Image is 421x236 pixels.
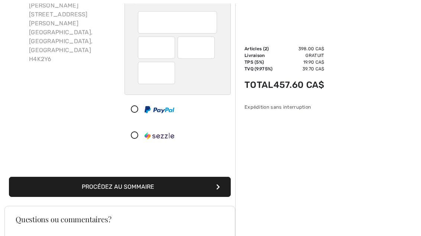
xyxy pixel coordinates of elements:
iframe: Secure Credit Card Frame - Expiration Year [184,39,210,57]
td: TPS (5%) [244,59,273,66]
td: TVQ (9.975%) [244,66,273,72]
td: Total [244,72,273,98]
td: 457.60 CA$ [273,72,324,98]
iframe: Secure Credit Card Frame - Credit Card Number [144,14,212,31]
td: 39.70 CA$ [273,66,324,72]
div: Expédition sans interruption [244,103,324,111]
h3: Questions ou commentaires? [16,216,224,223]
td: Gratuit [273,52,324,59]
img: PayPal [145,106,174,114]
iframe: Secure Credit Card Frame - CVV [144,65,170,82]
td: Articles ( ) [244,45,273,52]
img: Sezzle [145,133,174,140]
td: 398.00 CA$ [273,45,324,52]
td: 19.90 CA$ [273,59,324,66]
td: Livraison [244,52,273,59]
iframe: Secure Credit Card Frame - Expiration Month [144,39,170,57]
span: 2 [265,46,267,51]
button: Procédez au sommaire [9,177,231,197]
